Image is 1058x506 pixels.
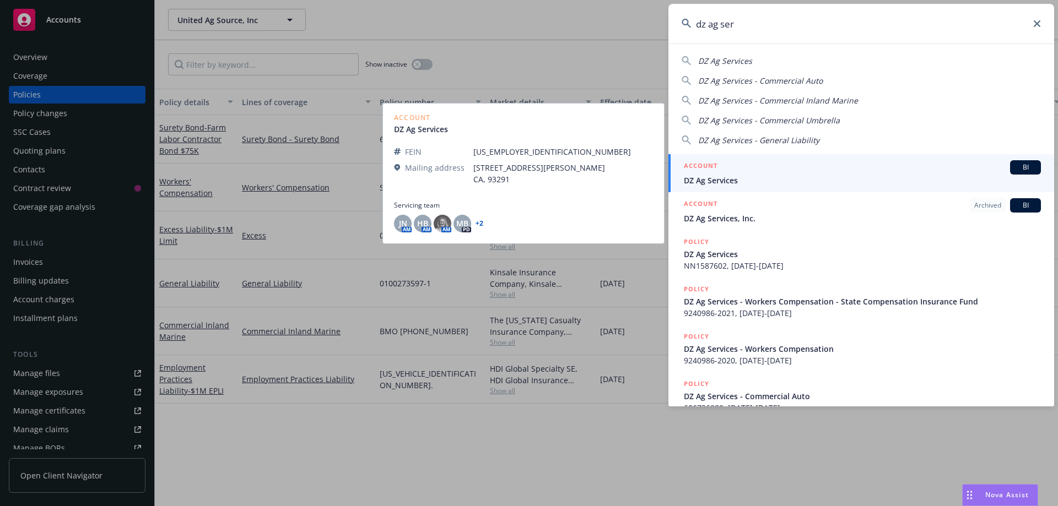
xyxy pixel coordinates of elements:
[668,4,1054,43] input: Search...
[684,296,1041,307] span: DZ Ag Services - Workers Compensation - State Compensation Insurance Fund
[698,95,858,106] span: DZ Ag Services - Commercial Inland Marine
[684,260,1041,271] span: NN1587602, [DATE]-[DATE]
[684,160,717,173] h5: ACCOUNT
[698,135,819,145] span: DZ Ag Services - General Liability
[684,284,709,295] h5: POLICY
[1014,200,1037,210] span: BI
[962,484,1038,506] button: Nova Assist
[684,390,1041,402] span: DZ Ag Services - Commercial Auto
[668,278,1054,325] a: POLICYDZ Ag Services - Workers Compensation - State Compensation Insurance Fund9240986-2021, [DAT...
[684,213,1041,224] span: DZ Ag Services, Inc.
[963,485,976,505] div: Drag to move
[668,372,1054,420] a: POLICYDZ Ag Services - Commercial Auto606736989, [DATE]-[DATE]
[684,175,1041,186] span: DZ Ag Services
[985,490,1029,499] span: Nova Assist
[684,355,1041,366] span: 9240986-2020, [DATE]-[DATE]
[1014,162,1037,172] span: BI
[698,115,840,126] span: DZ Ag Services - Commercial Umbrella
[684,236,709,247] h5: POLICY
[684,378,709,389] h5: POLICY
[684,198,717,211] h5: ACCOUNT
[668,230,1054,278] a: POLICYDZ Ag ServicesNN1587602, [DATE]-[DATE]
[698,56,752,66] span: DZ Ag Services
[684,248,1041,260] span: DZ Ag Services
[684,307,1041,319] span: 9240986-2021, [DATE]-[DATE]
[698,75,823,86] span: DZ Ag Services - Commercial Auto
[684,402,1041,413] span: 606736989, [DATE]-[DATE]
[668,154,1054,192] a: ACCOUNTBIDZ Ag Services
[668,192,1054,230] a: ACCOUNTArchivedBIDZ Ag Services, Inc.
[684,331,709,342] h5: POLICY
[974,200,1001,210] span: Archived
[668,325,1054,372] a: POLICYDZ Ag Services - Workers Compensation9240986-2020, [DATE]-[DATE]
[684,343,1041,355] span: DZ Ag Services - Workers Compensation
